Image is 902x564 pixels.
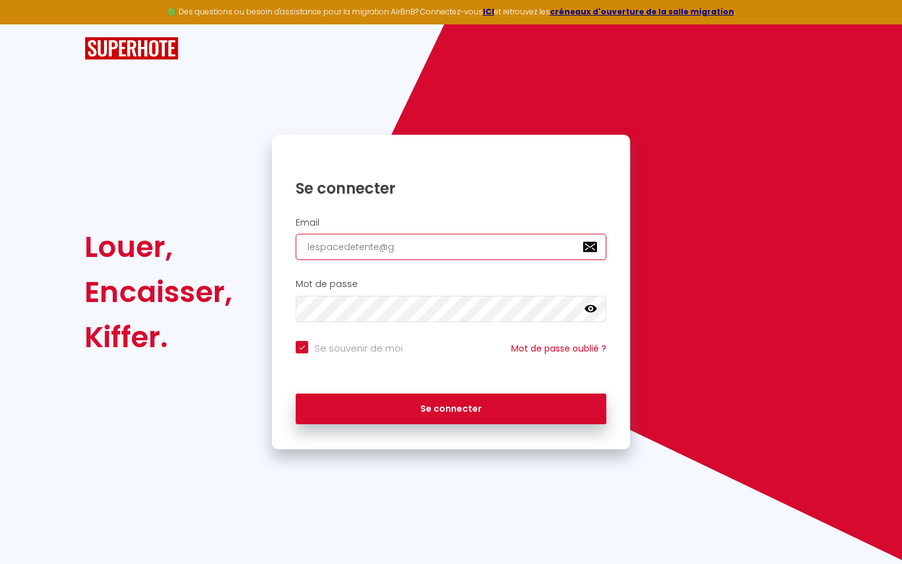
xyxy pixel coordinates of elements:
[85,37,179,60] img: SuperHote logo
[10,5,48,43] button: Ouvrir le widget de chat LiveChat
[296,279,606,290] h2: Mot de passe
[296,179,606,198] h1: Se connecter
[296,394,606,425] button: Se connecter
[511,342,606,355] a: Mot de passe oublié ?
[296,217,606,228] h2: Email
[85,269,232,315] div: Encaisser,
[550,6,734,17] a: créneaux d'ouverture de la salle migration
[483,6,494,17] a: ICI
[85,224,232,269] div: Louer,
[296,234,606,260] input: Ton Email
[85,315,232,360] div: Kiffer.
